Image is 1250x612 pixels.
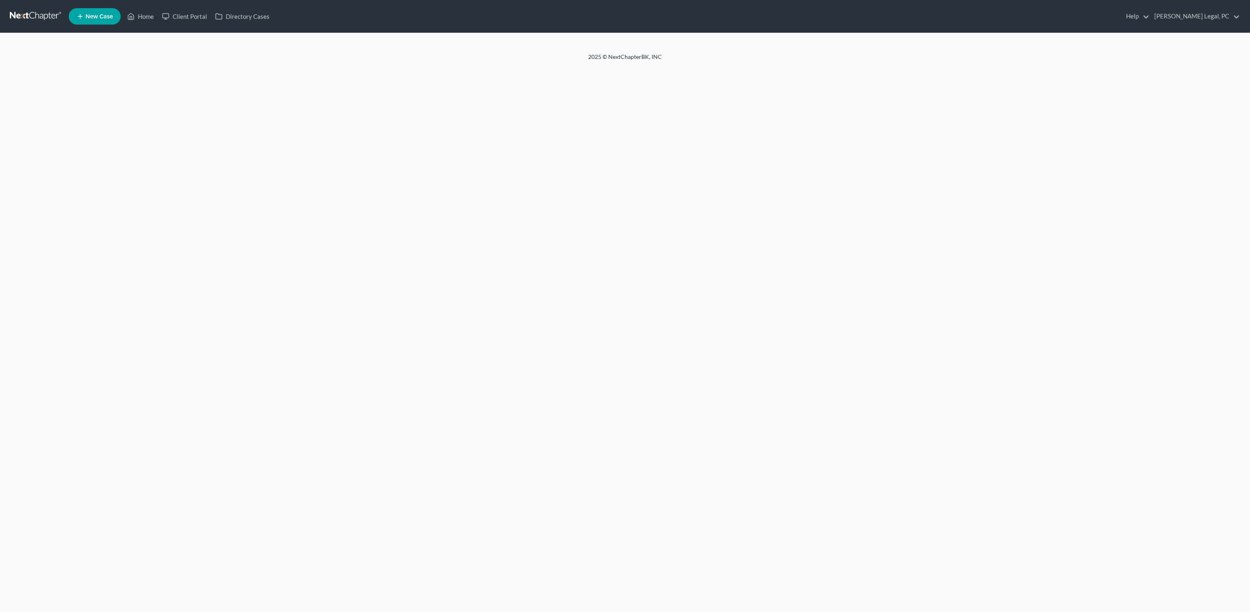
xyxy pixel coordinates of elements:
a: Home [123,9,158,24]
a: [PERSON_NAME] Legal, PC [1150,9,1240,24]
a: Client Portal [158,9,211,24]
new-legal-case-button: New Case [69,8,121,25]
div: 2025 © NextChapterBK, INC [392,53,858,67]
a: Help [1122,9,1149,24]
a: Directory Cases [211,9,274,24]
